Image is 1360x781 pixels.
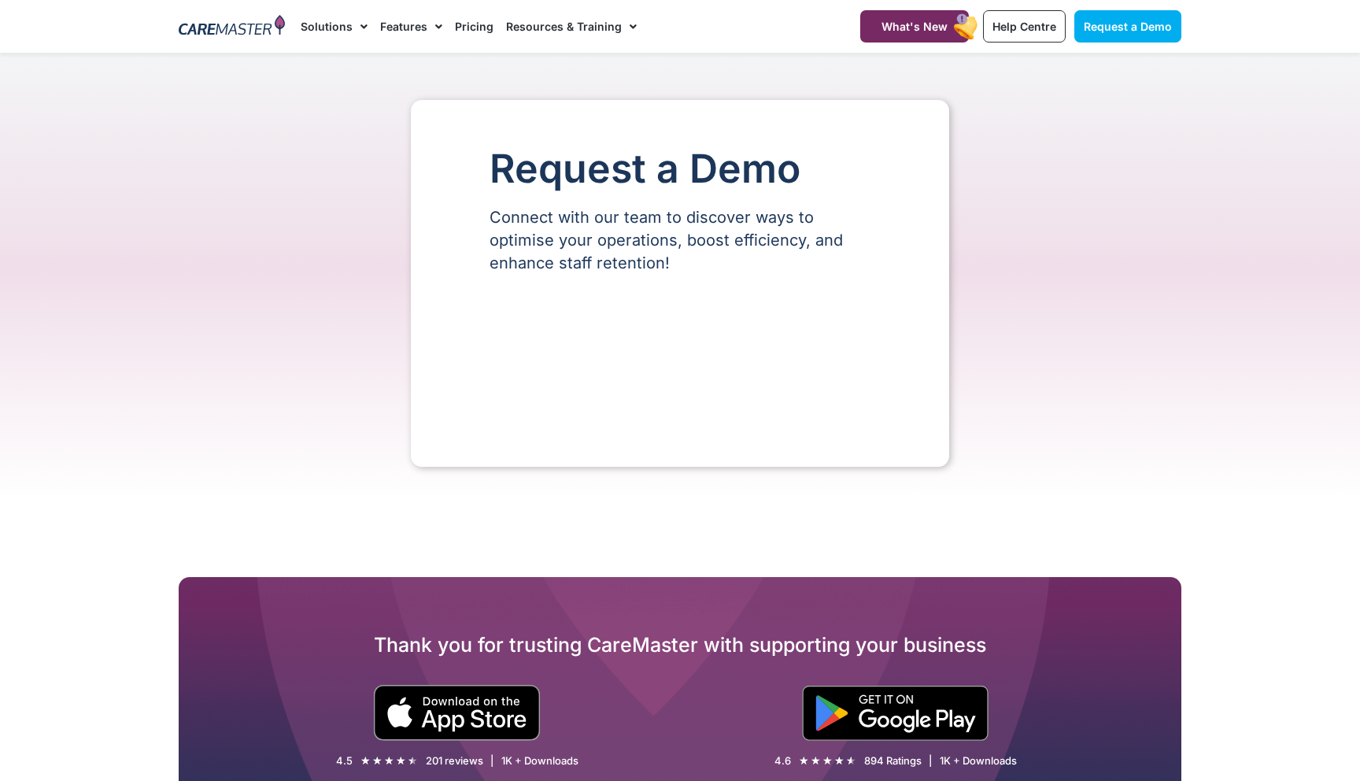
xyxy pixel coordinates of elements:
[490,206,870,275] p: Connect with our team to discover ways to optimise your operations, boost efficiency, and enhance...
[360,753,418,769] div: 4.5/5
[774,754,791,768] div: 4.6
[373,685,541,741] img: small black download on the apple app store button.
[1084,20,1172,33] span: Request a Demo
[490,147,870,191] h1: Request a Demo
[881,20,948,33] span: What's New
[426,754,578,768] div: 201 reviews | 1K + Downloads
[864,754,1017,768] div: 894 Ratings | 1K + Downloads
[799,753,856,769] div: 4.6/5
[396,753,406,769] i: ★
[860,10,969,43] a: What's New
[822,753,833,769] i: ★
[799,753,809,769] i: ★
[360,753,371,769] i: ★
[983,10,1066,43] a: Help Centre
[992,20,1056,33] span: Help Centre
[802,686,989,741] img: "Get is on" Black Google play button.
[179,632,1181,657] h2: Thank you for trusting CareMaster with supporting your business
[811,753,821,769] i: ★
[336,754,353,768] div: 4.5
[490,302,870,420] iframe: Form 0
[834,753,844,769] i: ★
[384,753,394,769] i: ★
[1074,10,1181,43] a: Request a Demo
[846,753,856,769] i: ★
[408,753,418,769] i: ★
[372,753,382,769] i: ★
[179,15,285,39] img: CareMaster Logo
